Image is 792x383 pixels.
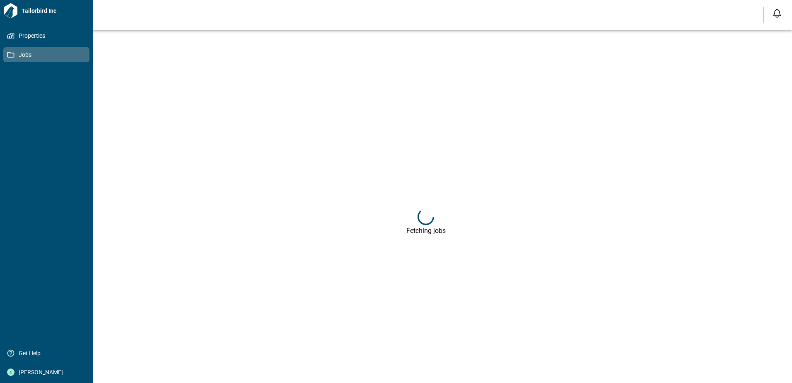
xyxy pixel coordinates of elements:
button: Open notification feed [770,7,784,20]
span: [PERSON_NAME] [14,368,82,376]
span: Properties [14,32,82,40]
span: Jobs [14,51,82,59]
a: Properties [3,28,89,43]
span: Tailorbird Inc [18,7,89,15]
div: Fetching jobs [406,227,446,235]
span: Get Help [14,349,82,357]
a: Jobs [3,47,89,62]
